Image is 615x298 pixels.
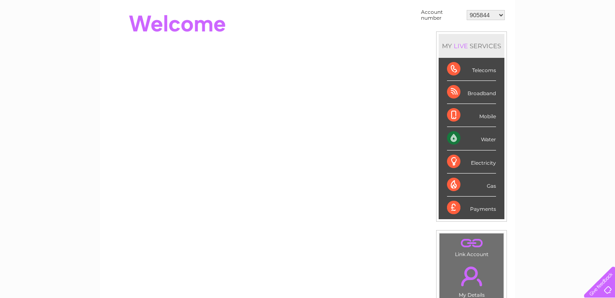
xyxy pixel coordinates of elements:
div: Broadband [447,81,496,104]
a: Blog [542,36,554,42]
div: MY SERVICES [439,34,504,58]
td: Account number [419,7,465,23]
div: Electricity [447,150,496,174]
div: Telecoms [447,58,496,81]
div: Clear Business is a trading name of Verastar Limited (registered in [GEOGRAPHIC_DATA] No. 3667643... [110,5,506,41]
a: Energy [488,36,507,42]
div: LIVE [452,42,470,50]
img: logo.png [21,22,64,47]
a: Telecoms [512,36,537,42]
a: Water [468,36,483,42]
td: Link Account [439,233,504,259]
a: . [442,262,501,291]
div: Gas [447,174,496,197]
div: Payments [447,197,496,219]
a: 0333 014 3131 [457,4,515,15]
div: Water [447,127,496,150]
a: . [442,236,501,250]
div: Mobile [447,104,496,127]
a: Log out [587,36,607,42]
a: Contact [559,36,580,42]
